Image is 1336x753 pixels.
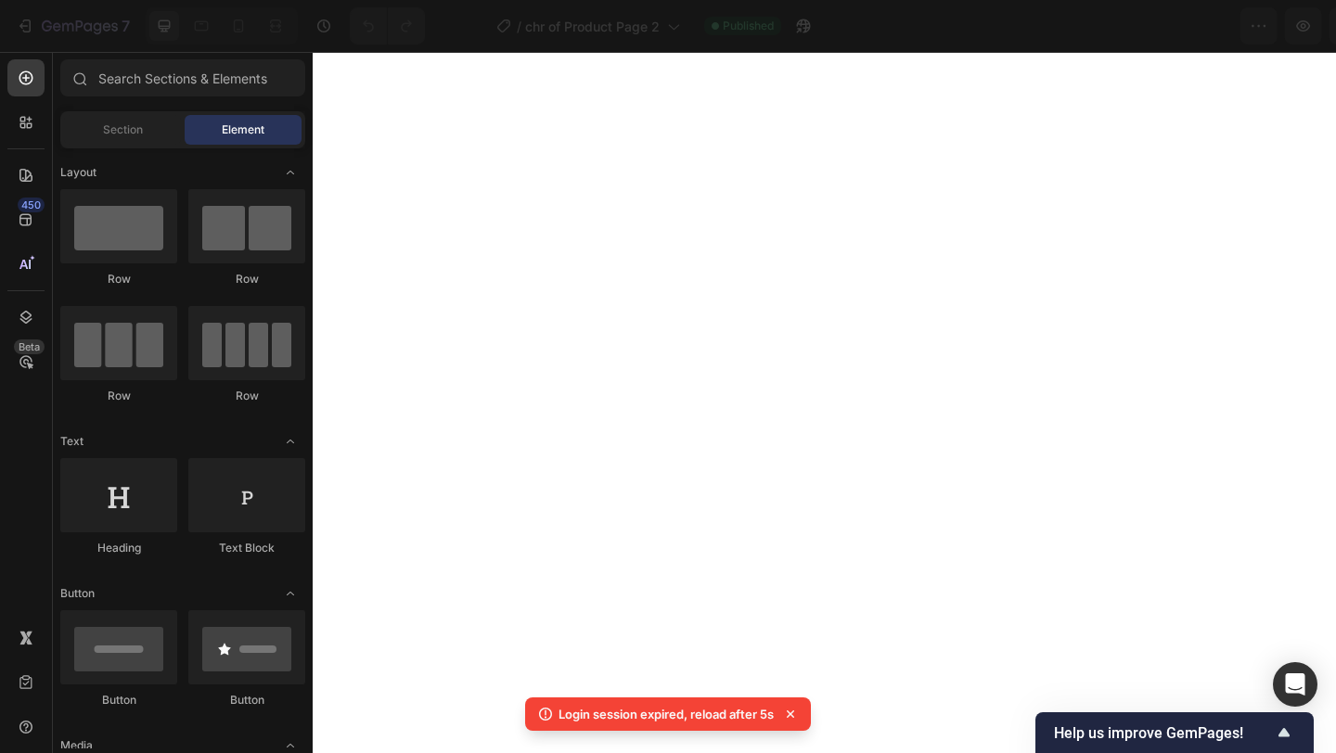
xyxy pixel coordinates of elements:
[188,271,305,287] div: Row
[60,433,83,450] span: Text
[188,388,305,404] div: Row
[60,59,305,96] input: Search Sections & Elements
[1273,662,1317,707] div: Open Intercom Messenger
[60,585,95,602] span: Button
[276,427,305,456] span: Toggle open
[276,579,305,608] span: Toggle open
[60,540,177,556] div: Heading
[974,17,1095,36] span: 1 product assigned
[1054,721,1295,744] button: Show survey - Help us improve GemPages!
[18,198,45,212] div: 450
[1213,7,1291,45] button: Publish
[122,15,130,37] p: 7
[1054,724,1273,742] span: Help us improve GemPages!
[60,692,177,708] div: Button
[60,164,96,181] span: Layout
[103,121,143,138] span: Section
[188,692,305,708] div: Button
[1160,19,1190,34] span: Save
[7,7,138,45] button: 7
[1144,7,1205,45] button: Save
[14,339,45,354] div: Beta
[276,158,305,187] span: Toggle open
[350,7,425,45] div: Undo/Redo
[559,705,774,723] p: Login session expired, reload after 5s
[517,17,521,36] span: /
[60,271,177,287] div: Row
[958,7,1137,45] button: 1 product assigned
[313,52,1336,753] iframe: Design area
[60,388,177,404] div: Row
[723,18,774,34] span: Published
[222,121,264,138] span: Element
[188,540,305,556] div: Text Block
[525,17,660,36] span: chr of Product Page 2
[1228,17,1275,36] div: Publish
